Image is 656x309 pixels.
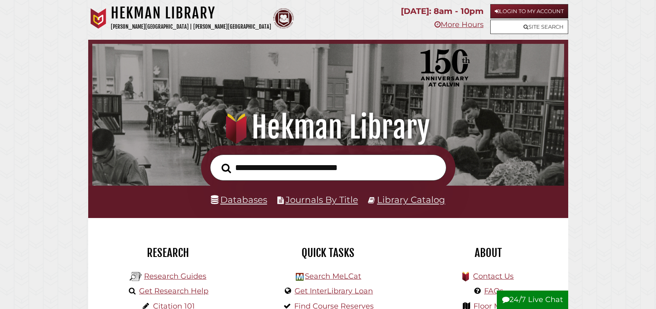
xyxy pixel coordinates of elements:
[88,8,109,29] img: Calvin University
[295,286,373,295] a: Get InterLibrary Loan
[94,246,242,260] h2: Research
[490,4,568,18] a: Login to My Account
[273,8,294,29] img: Calvin Theological Seminary
[484,286,503,295] a: FAQs
[377,194,445,205] a: Library Catalog
[222,163,231,173] i: Search
[111,22,271,32] p: [PERSON_NAME][GEOGRAPHIC_DATA] | [PERSON_NAME][GEOGRAPHIC_DATA]
[401,4,484,18] p: [DATE]: 8am - 10pm
[305,272,361,281] a: Search MeLCat
[254,246,402,260] h2: Quick Tasks
[217,161,235,176] button: Search
[414,246,562,260] h2: About
[473,272,514,281] a: Contact Us
[490,20,568,34] a: Site Search
[111,4,271,22] h1: Hekman Library
[130,270,142,283] img: Hekman Library Logo
[211,194,267,205] a: Databases
[144,272,206,281] a: Research Guides
[139,286,208,295] a: Get Research Help
[102,109,554,145] h1: Hekman Library
[286,194,358,205] a: Journals By Title
[434,20,484,29] a: More Hours
[296,273,304,281] img: Hekman Library Logo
